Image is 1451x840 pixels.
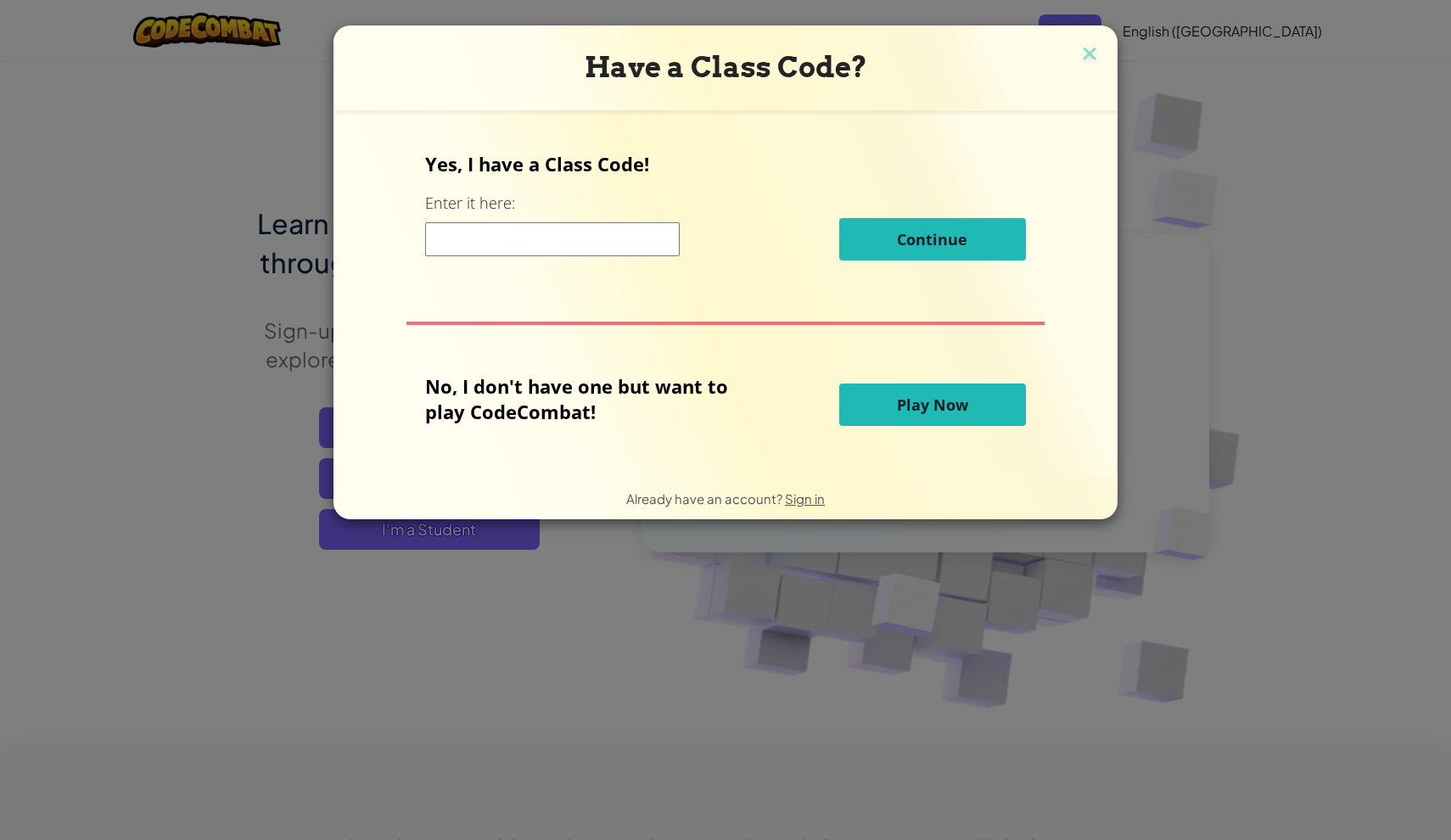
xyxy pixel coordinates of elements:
a: Sign in [785,490,825,507]
p: Yes, I have a Class Code! [425,151,1025,176]
span: Already have an account? [626,490,785,507]
button: Play Now [839,384,1026,426]
span: Play Now [897,395,968,415]
img: close icon [1078,42,1101,68]
label: Enter it here: [425,193,515,214]
p: No, I don't have one but want to play CodeCombat! [425,373,754,424]
button: Continue [839,218,1026,260]
span: Have a Class Code? [585,50,867,84]
span: Continue [897,229,967,249]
